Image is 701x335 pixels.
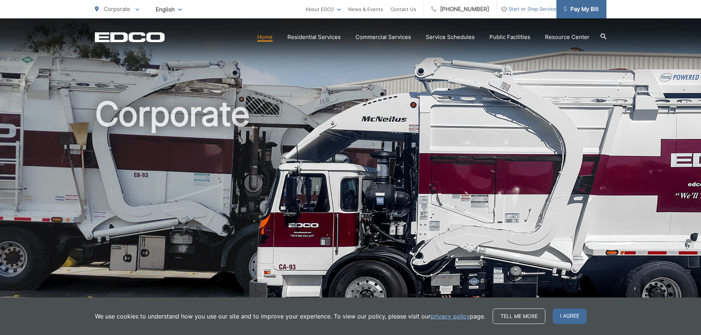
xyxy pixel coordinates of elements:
a: privacy policy [431,312,470,321]
a: Service Schedules [426,33,475,42]
a: Commercial Services [355,33,411,42]
a: Contact Us [390,5,416,14]
span: I agree [553,309,587,324]
a: Public Facilities [489,33,530,42]
a: Home [257,33,273,42]
a: About EDCO [305,5,341,14]
span: Corporate [104,6,130,13]
a: News & Events [348,5,383,14]
p: We use cookies to understand how you use our site and to improve your experience. To view our pol... [95,312,485,321]
a: EDCD logo. Return to the homepage. [95,32,165,42]
span: Pay My Bill [564,5,599,14]
span: English [150,3,187,16]
a: Resource Center [545,33,590,42]
a: Tell me more [493,309,545,324]
a: Residential Services [287,33,341,42]
h1: Corporate [95,96,606,328]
